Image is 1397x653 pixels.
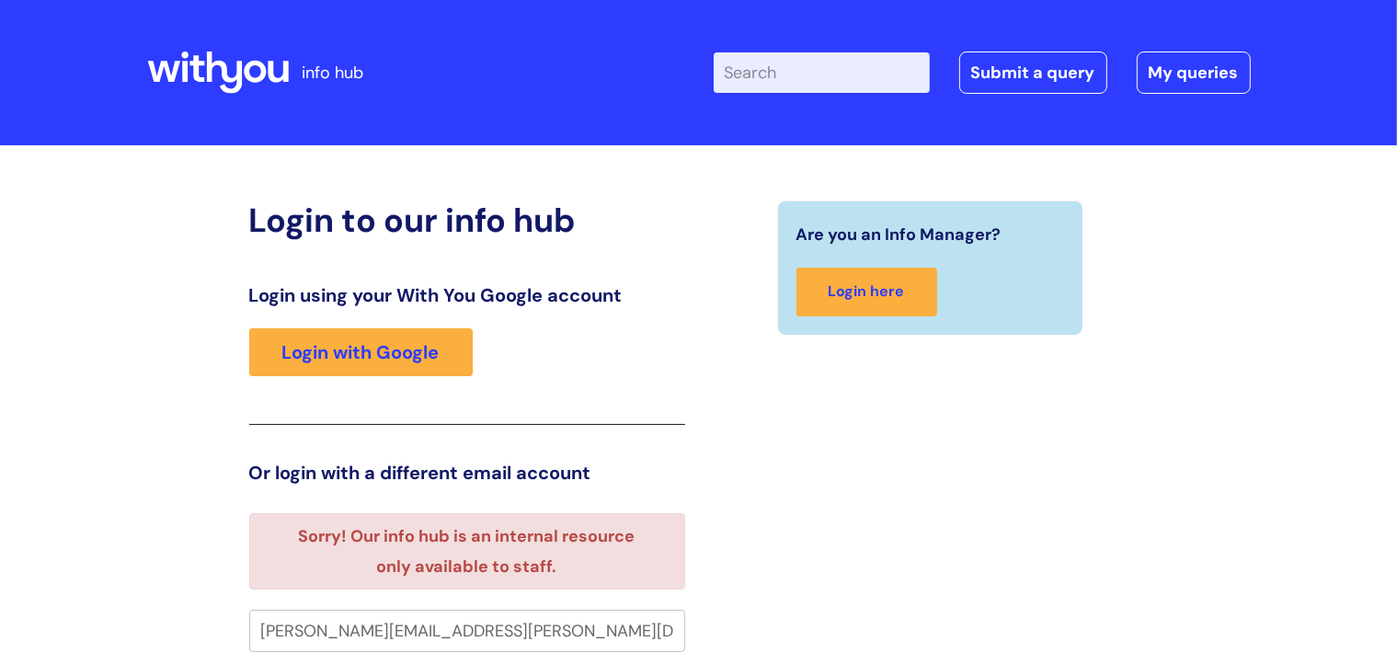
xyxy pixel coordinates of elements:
input: Search [714,52,930,93]
a: My queries [1137,52,1251,94]
h3: Login using your With You Google account [249,284,685,306]
h3: Or login with a different email account [249,462,685,484]
h2: Login to our info hub [249,200,685,240]
span: Are you an Info Manager? [796,220,1002,249]
a: Submit a query [959,52,1107,94]
input: Your e-mail address [249,610,685,652]
p: info hub [303,58,364,87]
a: Login here [796,268,937,316]
a: Login with Google [249,328,473,376]
li: Sorry! Our info hub is an internal resource only available to staff. [281,521,652,581]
